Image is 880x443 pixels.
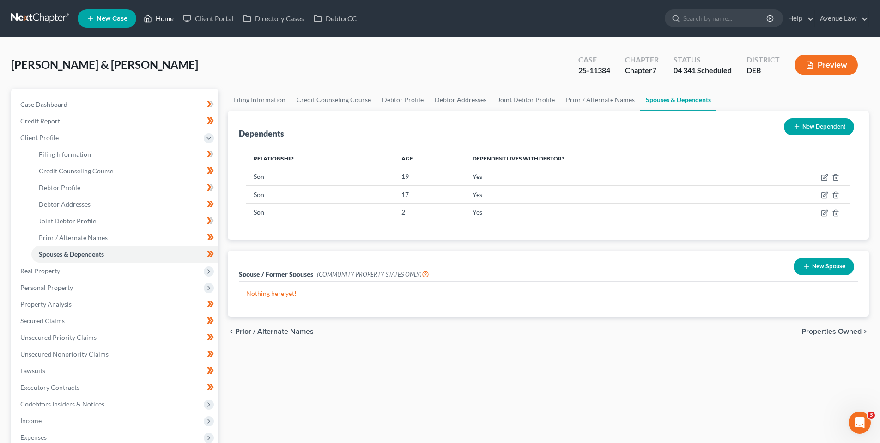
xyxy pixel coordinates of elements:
a: Secured Claims [13,313,218,329]
a: Executory Contracts [13,379,218,396]
button: New Dependent [784,118,854,135]
button: chevron_left Prior / Alternate Names [228,328,314,335]
div: District [746,55,780,65]
a: Credit Counseling Course [31,163,218,179]
a: Prior / Alternate Names [31,229,218,246]
button: Properties Owned chevron_right [801,328,869,335]
a: Debtor Profile [376,89,429,111]
span: Credit Counseling Course [39,167,113,175]
span: New Case [97,15,127,22]
a: Debtor Profile [31,179,218,196]
a: Prior / Alternate Names [560,89,640,111]
a: Credit Counseling Course [291,89,376,111]
a: Unsecured Priority Claims [13,329,218,346]
a: Unsecured Nonpriority Claims [13,346,218,363]
a: Case Dashboard [13,96,218,113]
input: Search by name... [683,10,768,27]
td: 17 [394,186,465,203]
iframe: Intercom live chat [849,412,871,434]
a: Home [139,10,178,27]
td: Son [246,186,394,203]
a: Client Portal [178,10,238,27]
button: Preview [795,55,858,75]
th: Age [394,149,465,168]
span: (COMMUNITY PROPERTY STATES ONLY) [317,271,429,278]
span: Joint Debtor Profile [39,217,96,225]
span: Executory Contracts [20,383,79,391]
span: Spouse / Former Spouses [239,270,313,278]
a: Debtor Addresses [429,89,492,111]
div: Case [578,55,610,65]
td: 2 [394,203,465,221]
span: Spouses & Dependents [39,250,104,258]
span: 7 [652,66,656,74]
th: Dependent lives with debtor? [465,149,751,168]
td: Yes [465,168,751,185]
span: Personal Property [20,283,73,291]
td: Son [246,168,394,185]
a: Property Analysis [13,296,218,313]
span: Debtor Addresses [39,200,91,208]
div: Dependents [239,128,284,139]
span: Debtor Profile [39,184,80,191]
p: Nothing here yet! [246,289,850,298]
td: 19 [394,168,465,185]
i: chevron_left [228,328,235,335]
span: Prior / Alternate Names [235,328,314,335]
a: Spouses & Dependents [31,246,218,263]
span: [PERSON_NAME] & [PERSON_NAME] [11,58,198,71]
div: DEB [746,65,780,76]
a: Debtor Addresses [31,196,218,213]
span: Case Dashboard [20,100,67,108]
span: Prior / Alternate Names [39,234,108,241]
a: Spouses & Dependents [640,89,716,111]
a: Joint Debtor Profile [492,89,560,111]
span: Unsecured Priority Claims [20,333,97,341]
a: Directory Cases [238,10,309,27]
a: Credit Report [13,113,218,129]
td: Yes [465,203,751,221]
div: 25-11384 [578,65,610,76]
a: Filing Information [31,146,218,163]
span: Filing Information [39,150,91,158]
a: DebtorCC [309,10,361,27]
button: New Spouse [794,258,854,275]
a: Avenue Law [815,10,868,27]
span: 3 [868,412,875,419]
th: Relationship [246,149,394,168]
div: Status [674,55,732,65]
a: Lawsuits [13,363,218,379]
span: Client Profile [20,134,59,142]
span: Codebtors Insiders & Notices [20,400,104,408]
span: Property Analysis [20,300,72,308]
a: Joint Debtor Profile [31,213,218,229]
span: Real Property [20,267,60,275]
a: Filing Information [228,89,291,111]
span: Unsecured Nonpriority Claims [20,350,109,358]
i: chevron_right [862,328,869,335]
div: Chapter [625,55,659,65]
span: Properties Owned [801,328,862,335]
td: Yes [465,186,751,203]
div: Chapter [625,65,659,76]
span: Expenses [20,433,47,441]
span: Credit Report [20,117,60,125]
span: Secured Claims [20,317,65,325]
a: Help [783,10,814,27]
td: Son [246,203,394,221]
span: Income [20,417,42,425]
div: 04 341 Scheduled [674,65,732,76]
span: Lawsuits [20,367,45,375]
